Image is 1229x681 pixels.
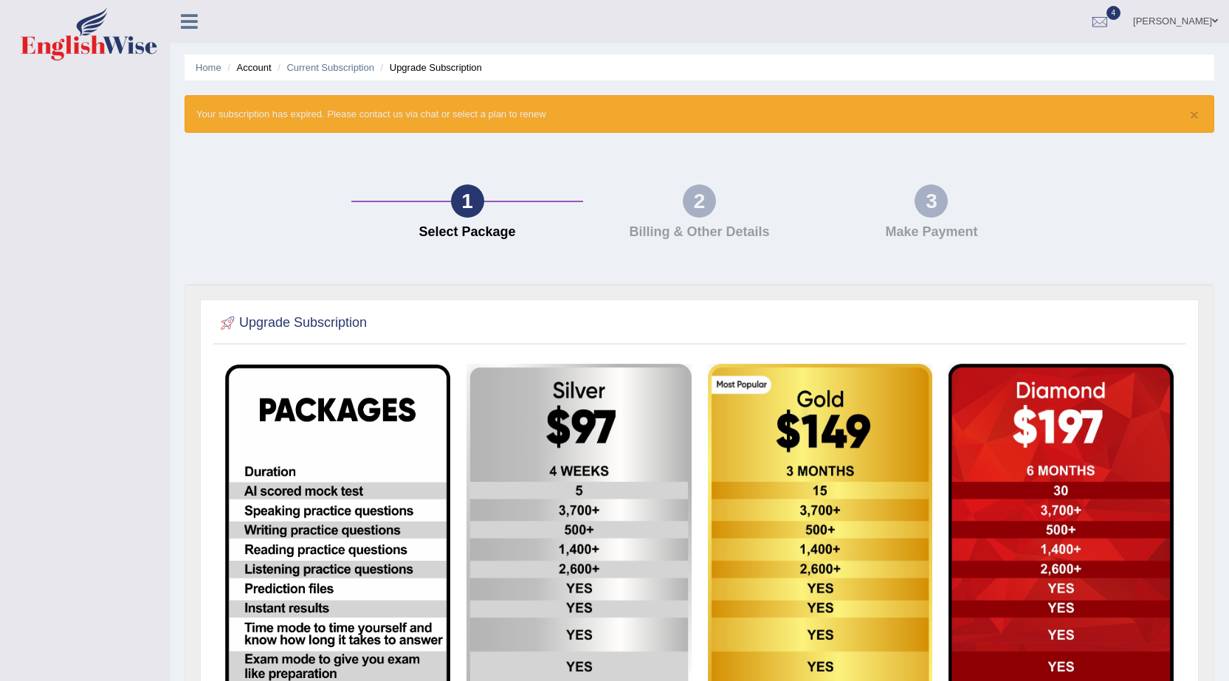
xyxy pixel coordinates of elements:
h4: Make Payment [823,225,1040,240]
li: Upgrade Subscription [377,61,482,75]
span: 4 [1106,6,1121,20]
h2: Upgrade Subscription [217,312,367,334]
h4: Billing & Other Details [591,225,808,240]
div: 3 [915,184,948,218]
li: Account [224,61,271,75]
div: 1 [451,184,484,218]
button: × [1190,107,1199,122]
div: Your subscription has expired. Please contact us via chat or select a plan to renew [185,95,1214,133]
div: 2 [683,184,716,218]
h4: Select Package [359,225,576,240]
a: Home [196,62,221,73]
a: Current Subscription [286,62,374,73]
